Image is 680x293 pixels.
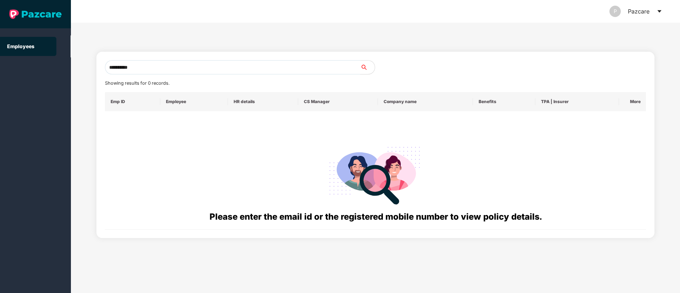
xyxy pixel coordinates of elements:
th: Emp ID [105,92,161,111]
span: caret-down [657,9,662,14]
span: Showing results for 0 records. [105,80,169,86]
a: Employees [7,43,34,49]
th: More [619,92,646,111]
th: Employee [160,92,228,111]
span: Please enter the email id or the registered mobile number to view policy details. [210,212,542,222]
th: CS Manager [298,92,378,111]
span: search [360,64,375,70]
th: Benefits [473,92,535,111]
span: P [614,6,617,17]
th: Company name [378,92,473,111]
th: TPA | Insurer [535,92,619,111]
button: search [360,60,375,74]
img: svg+xml;base64,PHN2ZyB4bWxucz0iaHR0cDovL3d3dy53My5vcmcvMjAwMC9zdmciIHdpZHRoPSIyODgiIGhlaWdodD0iMj... [324,138,427,210]
th: HR details [228,92,298,111]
